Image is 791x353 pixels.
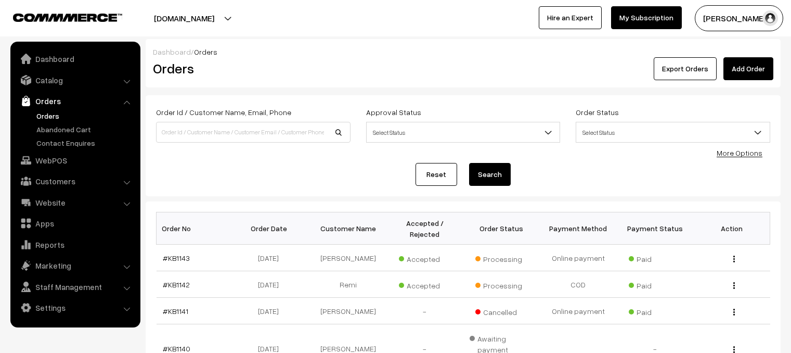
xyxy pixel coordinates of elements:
span: Select Status [576,123,770,142]
a: Marketing [13,256,137,275]
span: Select Status [576,122,770,143]
h2: Orders [153,60,349,77]
input: Order Id / Customer Name / Customer Email / Customer Phone [156,122,351,143]
a: Catalog [13,71,137,90]
td: COD [540,271,617,298]
span: Paid [629,278,681,291]
a: More Options [717,148,762,157]
td: Online payment [540,298,617,324]
span: Processing [475,278,527,291]
th: Order Status [463,212,540,245]
div: / [153,46,773,57]
button: Search [469,163,511,186]
td: [DATE] [233,271,310,298]
th: Payment Method [540,212,617,245]
span: Select Status [367,123,560,142]
a: Add Order [723,57,773,80]
img: COMMMERCE [13,14,122,21]
a: Orders [34,110,137,121]
th: Order No [157,212,234,245]
img: Menu [733,256,735,262]
a: Apps [13,214,137,233]
span: Cancelled [475,304,527,318]
button: [PERSON_NAME]… [695,5,783,31]
label: Order Id / Customer Name, Email, Phone [156,107,291,118]
td: [PERSON_NAME] [310,245,387,271]
td: Remi [310,271,387,298]
a: Reset [416,163,457,186]
a: WebPOS [13,151,137,170]
label: Order Status [576,107,619,118]
a: Dashboard [13,49,137,68]
a: COMMMERCE [13,10,104,23]
a: #KB1140 [163,344,190,353]
span: Select Status [366,122,561,143]
td: Online payment [540,245,617,271]
a: #KB1141 [163,307,188,316]
a: Hire an Expert [539,6,602,29]
th: Payment Status [617,212,694,245]
button: [DOMAIN_NAME] [118,5,251,31]
a: Orders [13,92,137,110]
a: Contact Enquires [34,137,137,148]
span: Paid [629,251,681,264]
img: Menu [733,309,735,316]
a: Website [13,193,137,212]
span: Paid [629,304,681,318]
th: Action [693,212,770,245]
a: Staff Management [13,278,137,296]
a: Dashboard [153,47,191,56]
td: [PERSON_NAME] [310,298,387,324]
a: Abandoned Cart [34,124,137,135]
button: Export Orders [654,57,717,80]
th: Order Date [233,212,310,245]
td: - [386,298,463,324]
th: Accepted / Rejected [386,212,463,245]
td: [DATE] [233,245,310,271]
img: Menu [733,346,735,353]
a: Customers [13,172,137,191]
span: Accepted [399,278,451,291]
a: #KB1143 [163,254,190,262]
a: My Subscription [611,6,682,29]
a: Reports [13,235,137,254]
span: Accepted [399,251,451,264]
span: Processing [475,251,527,264]
label: Approval Status [366,107,421,118]
a: Settings [13,298,137,317]
td: [DATE] [233,298,310,324]
th: Customer Name [310,212,387,245]
span: Orders [194,47,217,56]
img: Menu [733,282,735,289]
a: #KB1142 [163,280,190,289]
img: user [762,10,778,26]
